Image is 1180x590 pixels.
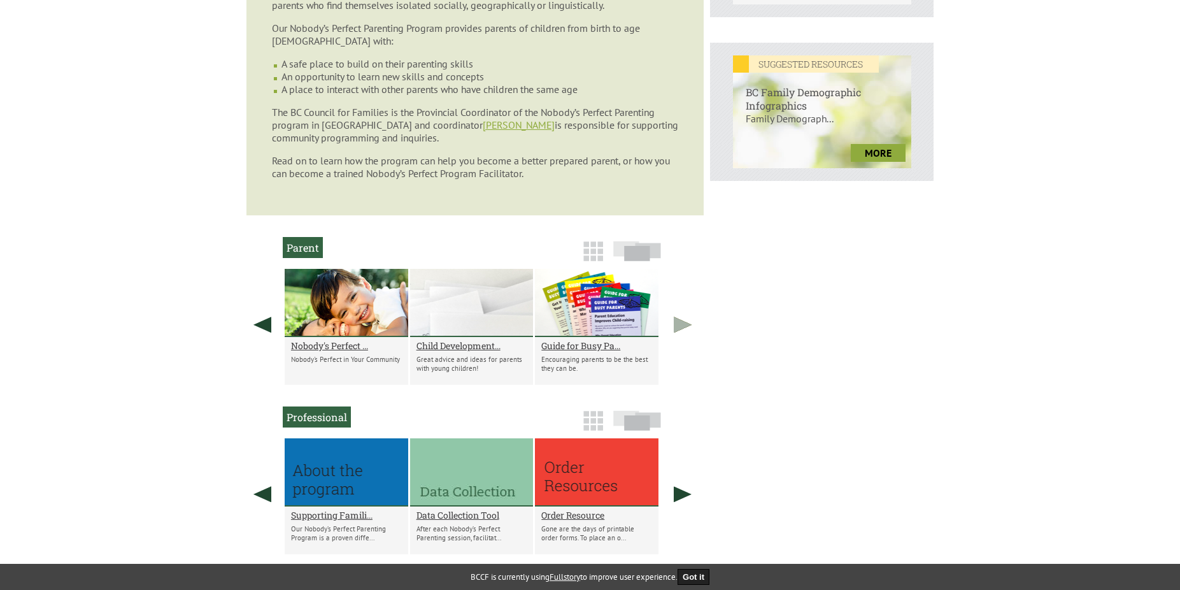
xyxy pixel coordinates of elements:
li: A place to interact with other parents who have children the same age [281,83,678,96]
a: Fullstory [550,572,580,582]
p: Our Nobody’s Perfect Parenting Program provides parents of children from birth to age [DEMOGRAPHI... [272,22,678,47]
h2: Parent [283,237,323,258]
p: Read on to learn how the program can help you become a better prepared parent, or how you can bec... [272,154,678,180]
a: Slide View [609,247,665,268]
a: Order Resource [541,509,652,521]
a: Guide for Busy Pa... [541,340,652,352]
li: Order Resource [535,438,658,554]
a: Slide View [609,417,665,437]
p: After each Nobody’s Perfect Parenting session, facilitat... [416,524,527,542]
li: A safe place to build on their parenting skills [281,57,678,70]
li: Data Collection Tool [410,438,534,554]
a: Nobody's Perfect ... [291,340,402,352]
img: slide-icon.png [613,241,661,261]
img: grid-icon.png [583,411,603,431]
h2: Professional [283,407,351,428]
li: An opportunity to learn new skills and concepts [281,70,678,83]
button: Got it [678,569,709,585]
p: Encouraging parents to be the best they can be. [541,355,652,373]
p: Gone are the days of printable order forms. To place an o... [541,524,652,542]
a: Child Development... [416,340,527,352]
p: Family Demograph... [733,112,912,138]
a: Data Collection Tool [416,509,527,521]
img: slide-icon.png [613,410,661,431]
p: Great advice and ideas for parents with young children! [416,355,527,373]
a: more [851,144,906,162]
a: [PERSON_NAME] [483,119,555,131]
a: Grid View [579,247,607,268]
h6: BC Family Demographic Infographics [733,73,912,112]
li: Child Development Series [410,269,534,385]
li: Nobody's Perfect Programs Across BC [285,269,408,385]
a: Supporting Famili... [291,509,402,521]
p: Nobody's Perfect in Your Community [291,355,402,364]
li: Supporting Families, Reducing Risk [285,438,408,554]
p: The BC Council for Families is the Provincial Coordinator of the Nobody’s Perfect Parenting progr... [272,106,678,144]
img: grid-icon.png [583,241,603,261]
em: SUGGESTED RESOURCES [733,55,879,73]
p: Our Nobody’s Perfect Parenting Program is a proven diffe... [291,524,402,542]
a: Grid View [579,417,607,437]
li: Guide for Busy Parents [535,269,658,385]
